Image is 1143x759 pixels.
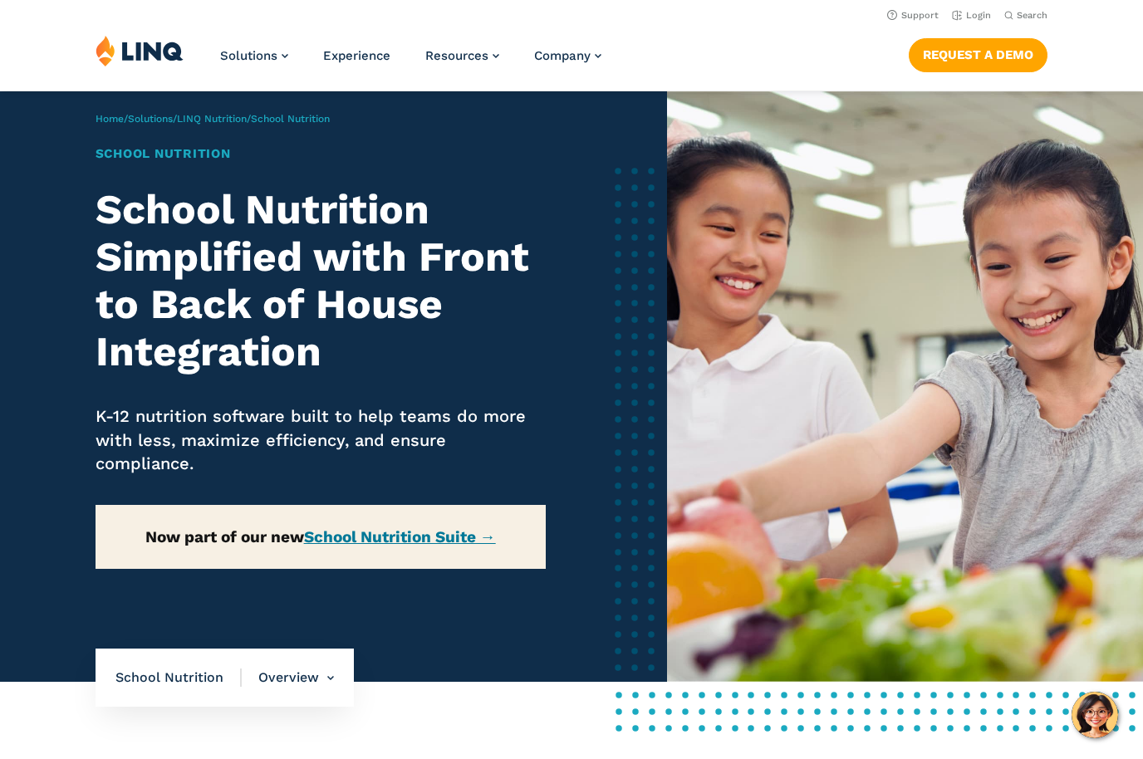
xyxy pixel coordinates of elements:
[145,527,496,546] strong: Now part of our new
[96,113,124,125] a: Home
[667,91,1143,682] img: School Nutrition Banner
[425,48,488,63] span: Resources
[96,144,546,164] h1: School Nutrition
[96,404,546,476] p: K-12 nutrition software built to help teams do more with less, maximize efficiency, and ensure co...
[534,48,601,63] a: Company
[220,48,288,63] a: Solutions
[251,113,330,125] span: School Nutrition
[220,35,601,90] nav: Primary Navigation
[304,527,496,546] a: School Nutrition Suite →
[128,113,173,125] a: Solutions
[220,48,277,63] span: Solutions
[952,10,991,21] a: Login
[909,35,1047,71] nav: Button Navigation
[96,186,546,375] h2: School Nutrition Simplified with Front to Back of House Integration
[115,668,242,687] span: School Nutrition
[1004,9,1047,22] button: Open Search Bar
[1017,10,1047,21] span: Search
[534,48,591,63] span: Company
[323,48,390,63] a: Experience
[96,35,184,66] img: LINQ | K‑12 Software
[177,113,247,125] a: LINQ Nutrition
[96,113,330,125] span: / / /
[909,38,1047,71] a: Request a Demo
[1072,692,1118,738] button: Hello, have a question? Let’s chat.
[425,48,499,63] a: Resources
[242,649,334,707] li: Overview
[887,10,939,21] a: Support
